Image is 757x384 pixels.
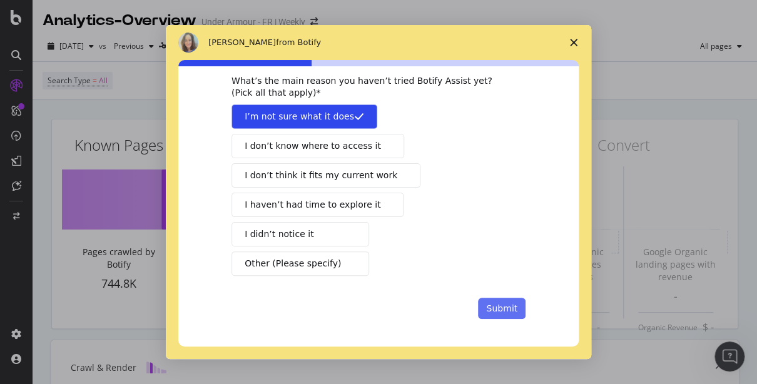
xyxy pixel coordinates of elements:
button: I don’t think it fits my current work [231,163,420,188]
span: Other (Please specify) [245,257,341,270]
button: I don’t know where to access it [231,134,404,158]
span: I haven’t had time to explore it [245,198,380,211]
span: Close survey [556,25,591,60]
span: I don’t think it fits my current work [245,169,397,182]
button: Other (Please specify) [231,251,369,276]
button: I didn’t notice it [231,222,369,246]
span: from Botify [276,38,321,47]
span: [PERSON_NAME] [208,38,276,47]
button: I haven’t had time to explore it [231,193,404,217]
span: I didn’t notice it [245,228,313,241]
span: I don’t know where to access it [245,139,381,153]
button: I’m not sure what it does [231,104,377,129]
img: Profile image for Colleen [178,33,198,53]
div: What’s the main reason you haven’t tried Botify Assist yet? (Pick all that apply) [231,75,507,98]
button: Submit [478,298,526,319]
span: I’m not sure what it does [245,110,354,123]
